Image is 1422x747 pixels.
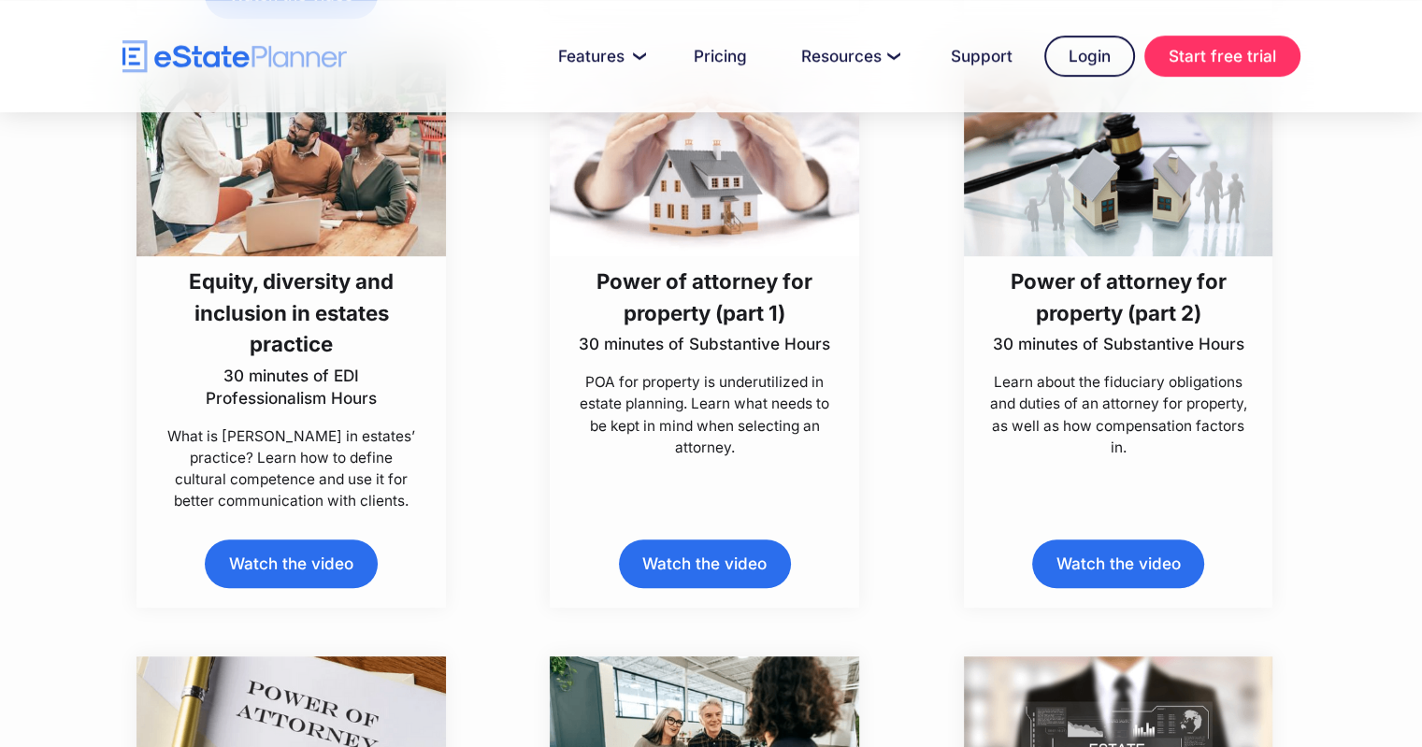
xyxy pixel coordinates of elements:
a: Resources [779,37,919,75]
a: home [122,40,347,73]
p: POA for property is underutilized in estate planning. Learn what needs to be kept in mind when se... [576,371,834,458]
a: Features [536,37,662,75]
h3: Power of attorney for property (part 2) [989,266,1247,328]
h3: Equity, diversity and inclusion in estates practice [163,266,421,359]
a: Start free trial [1144,36,1300,77]
p: What is [PERSON_NAME] in estates’ practice? Learn how to define cultural competence and use it fo... [163,425,421,512]
a: Watch the video [619,539,791,587]
p: 30 minutes of Substantive Hours [576,333,834,355]
a: Equity, diversity and inclusion in estates practice30 minutes of EDI Professionalism HoursWhat is... [136,63,446,511]
a: Power of attorney for property (part 2)30 minutes of Substantive HoursLearn about the fiduciary o... [964,63,1273,458]
p: 30 minutes of EDI Professionalism Hours [163,365,421,409]
a: Pricing [671,37,769,75]
a: Login [1044,36,1135,77]
p: 30 minutes of Substantive Hours [989,333,1247,355]
h3: Power of attorney for property (part 1) [576,266,834,328]
a: Support [928,37,1035,75]
a: Watch the video [1032,539,1204,587]
a: Power of attorney for property (part 1)30 minutes of Substantive HoursPOA for property is underut... [550,63,859,458]
a: Watch the video [205,539,377,587]
p: Learn about the fiduciary obligations and duties of an attorney for property, as well as how comp... [989,371,1247,458]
